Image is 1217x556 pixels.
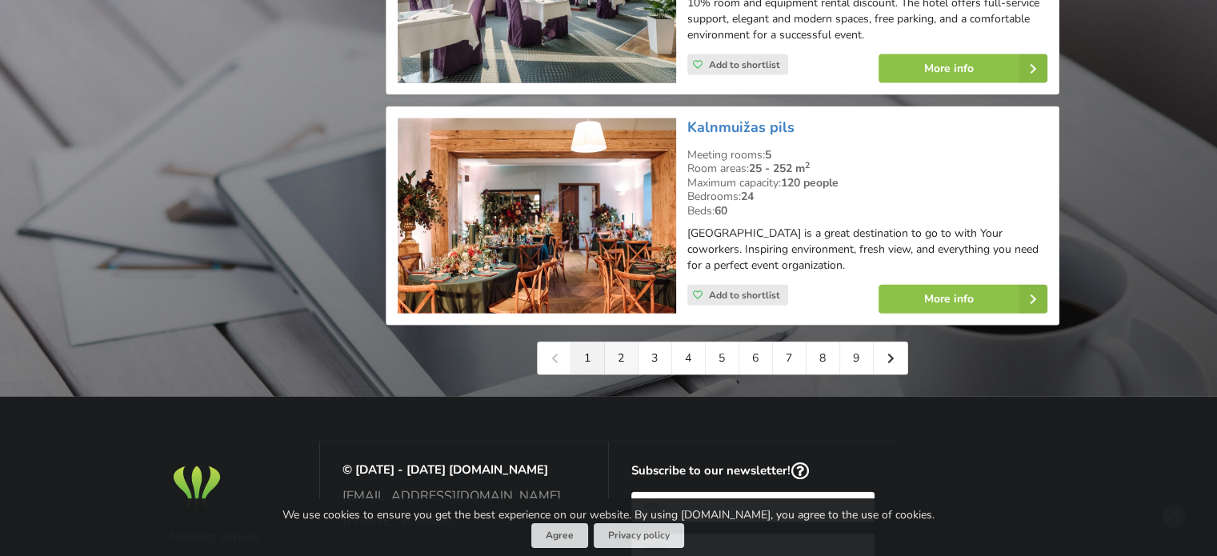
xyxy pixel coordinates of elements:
div: Room areas: [687,162,1047,176]
a: 4 [672,342,706,374]
img: Castle, manor | Kalnmuiza | Kalnmuižas pils [398,118,675,314]
div: Meeting rooms: [687,148,1047,162]
a: 5 [706,342,739,374]
strong: 5 [765,147,771,162]
sup: 2 [805,159,810,171]
strong: 60 [715,203,727,218]
strong: 120 people [781,175,839,190]
img: Baltic Meeting Rooms [169,462,225,514]
a: 3 [639,342,672,374]
button: Agree [531,523,588,548]
a: Privacy policy [594,523,684,548]
strong: 24 [741,189,754,204]
a: [EMAIL_ADDRESS][DOMAIN_NAME] [342,489,586,503]
span: Add to shortlist [709,58,780,71]
a: 1 [571,342,605,374]
div: Bedrooms: [687,190,1047,204]
div: Beds: [687,204,1047,218]
strong: 25 - 252 m [749,161,810,176]
div: Maximum capacity: [687,176,1047,190]
a: More info [879,54,1047,83]
a: 7 [773,342,807,374]
a: 8 [807,342,840,374]
p: Subscribe to our newsletter! [631,462,875,481]
span: Add to shortlist [709,289,780,302]
a: 9 [840,342,874,374]
p: © [DATE] - [DATE] [DOMAIN_NAME] [342,462,586,478]
p: [GEOGRAPHIC_DATA] is a great destination to go to with Your coworkers. Inspiring environment, fre... [687,226,1047,274]
a: 2 [605,342,639,374]
a: Kalnmuižas pils [687,118,795,137]
a: More info [879,285,1047,314]
a: 6 [739,342,773,374]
